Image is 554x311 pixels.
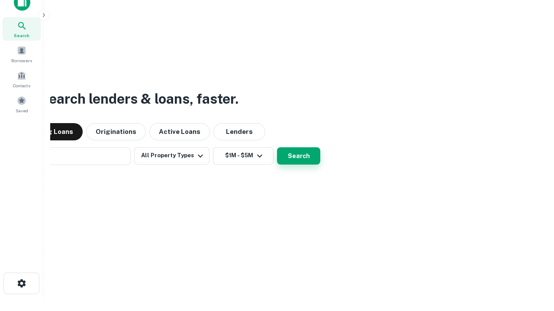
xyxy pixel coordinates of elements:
[39,89,238,109] h3: Search lenders & loans, faster.
[3,67,41,91] a: Contacts
[213,123,265,140] button: Lenders
[14,32,29,39] span: Search
[213,147,274,165] button: $1M - $5M
[86,123,146,140] button: Originations
[11,57,32,64] span: Borrowers
[149,123,210,140] button: Active Loans
[3,92,41,116] a: Saved
[511,242,554,283] iframe: Chat Widget
[134,147,209,165] button: All Property Types
[3,17,41,41] a: Search
[13,82,30,89] span: Contacts
[3,42,41,66] a: Borrowers
[16,107,28,114] span: Saved
[277,147,320,165] button: Search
